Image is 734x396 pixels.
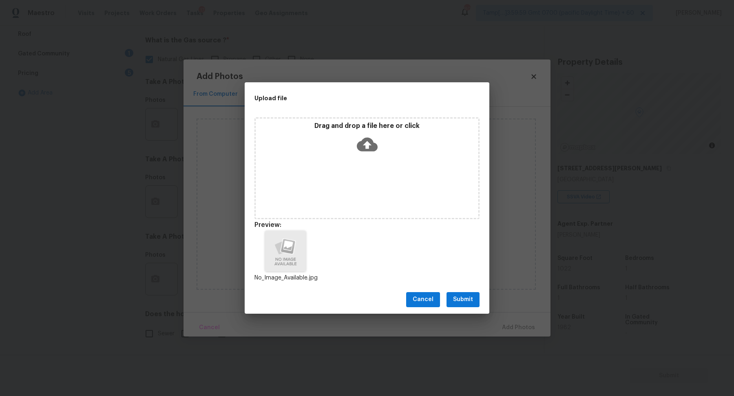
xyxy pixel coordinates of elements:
button: Submit [447,292,480,307]
span: Cancel [413,295,433,305]
img: Z [265,231,306,271]
p: No_Image_Available.jpg [254,274,316,282]
button: Cancel [406,292,440,307]
p: Drag and drop a file here or click [256,122,478,130]
span: Submit [453,295,473,305]
h2: Upload file [254,94,443,103]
